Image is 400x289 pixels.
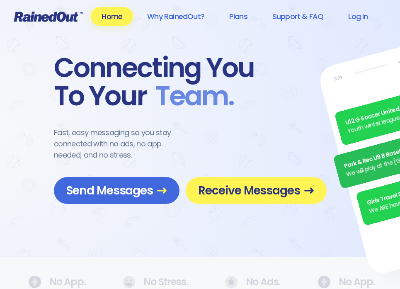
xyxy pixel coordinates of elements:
a: Home [91,7,133,26]
div: No App. [28,276,73,288]
div: Fast, easy messaging so you stay connected with no ads, no app needed, and no stress. [54,127,187,160]
div: No App. [318,276,362,288]
span: Receive Messages [198,183,314,198]
a: Support & FAQ [262,7,334,26]
div: Connecting You To Your [54,54,327,110]
img: No Ads. [122,276,135,288]
a: Plans [218,7,258,26]
img: No Ads. [28,276,41,288]
span: Send Messages [66,183,167,198]
img: No Ads. [318,276,330,288]
div: No Ads. [225,276,268,289]
span: Team . [147,82,234,110]
img: No Ads. [225,276,238,289]
a: Why RainedOut? [136,7,215,26]
a: Receive Messages [186,177,327,204]
a: Log In [337,7,378,26]
div: No Stress. [122,276,175,288]
a: Send Messages [54,177,179,204]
